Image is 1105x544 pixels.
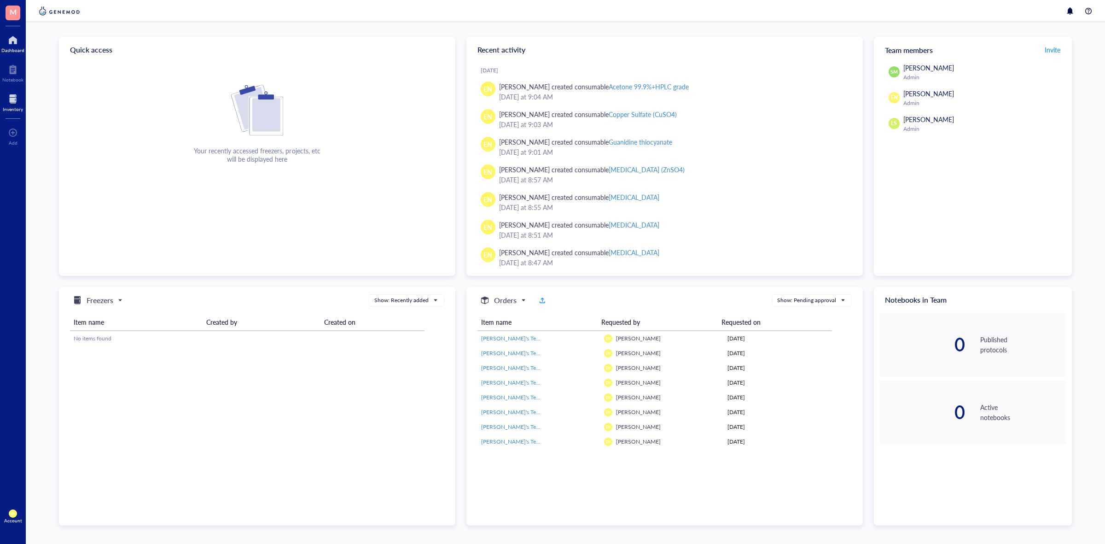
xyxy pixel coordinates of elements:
[203,314,321,331] th: Created by
[474,188,855,216] a: EN[PERSON_NAME] created consumable[MEDICAL_DATA][DATE] at 8:55 AM
[499,109,677,119] div: [PERSON_NAME] created consumable
[606,439,611,444] span: EN
[499,192,659,202] div: [PERSON_NAME] created consumable
[481,379,557,386] span: [PERSON_NAME]'s Test Item 2
[903,63,954,72] span: [PERSON_NAME]
[727,423,828,431] div: [DATE]
[499,257,848,268] div: [DATE] at 8:47 AM
[481,334,597,343] a: [PERSON_NAME]'s Test Item 2
[481,393,557,401] span: [PERSON_NAME]'s Test Item 2
[483,167,492,177] span: EN
[1044,42,1061,57] button: Invite
[609,248,659,257] div: [MEDICAL_DATA]
[2,77,23,82] div: Notebook
[609,137,672,146] div: Guanidine thiocyanate
[499,137,673,147] div: [PERSON_NAME] created consumable
[609,193,659,202] div: [MEDICAL_DATA]
[9,140,17,146] div: Add
[727,349,828,357] div: [DATE]
[481,379,597,387] a: [PERSON_NAME]'s Test Item 2
[4,518,22,523] div: Account
[777,296,836,304] div: Show: Pending approval
[499,230,848,240] div: [DATE] at 8:51 AM
[481,393,597,402] a: [PERSON_NAME]'s Test Item 2
[499,164,685,175] div: [PERSON_NAME] created consumable
[606,380,611,385] span: EN
[481,349,557,357] span: [PERSON_NAME]'s Test Item 2
[616,393,661,401] span: [PERSON_NAME]
[1,47,24,53] div: Dashboard
[3,106,23,112] div: Inventory
[891,119,897,128] span: LS
[483,139,492,149] span: EN
[466,37,863,63] div: Recent activity
[481,438,557,445] span: [PERSON_NAME]'s Test Item 2
[609,82,689,91] div: Acetone 99.9%+HPLC grade
[10,6,17,18] span: M
[879,403,965,421] div: 0
[474,244,855,271] a: EN[PERSON_NAME] created consumable[MEDICAL_DATA][DATE] at 8:47 AM
[499,247,659,257] div: [PERSON_NAME] created consumable
[374,296,429,304] div: Show: Recently added
[609,220,659,229] div: [MEDICAL_DATA]
[481,423,557,431] span: [PERSON_NAME]'s Test Item 2
[494,295,517,306] h5: Orders
[903,99,1063,107] div: Admin
[903,74,1063,81] div: Admin
[483,84,492,94] span: EN
[70,314,203,331] th: Item name
[481,334,557,342] span: [PERSON_NAME]'s Test Item 2
[1,33,24,53] a: Dashboard
[616,364,661,372] span: [PERSON_NAME]
[37,6,82,17] img: genemod-logo
[616,379,661,386] span: [PERSON_NAME]
[606,410,611,414] span: EN
[483,194,492,205] span: EN
[609,110,677,119] div: Copper Sulfate (CuSO4)
[606,336,611,340] span: EN
[59,37,455,63] div: Quick access
[74,334,421,343] div: No items found
[499,147,848,157] div: [DATE] at 9:01 AM
[474,78,855,105] a: EN[PERSON_NAME] created consumableAcetone 99.9%+HPLC grade[DATE] at 9:04 AM
[606,366,611,370] span: EN
[727,438,828,446] div: [DATE]
[481,67,855,74] div: [DATE]
[606,395,611,399] span: EN
[616,423,661,431] span: [PERSON_NAME]
[903,115,954,124] span: [PERSON_NAME]
[718,314,823,331] th: Requested on
[481,364,597,372] a: [PERSON_NAME]'s Test Item 2
[606,425,611,429] span: EN
[727,379,828,387] div: [DATE]
[727,364,828,372] div: [DATE]
[890,94,898,102] span: EN
[980,402,1066,422] div: Active notebooks
[1045,45,1060,54] span: Invite
[481,364,557,372] span: [PERSON_NAME]'s Test Item 2
[980,334,1066,355] div: Published protocols
[231,85,283,135] img: Cf+DiIyRRx+BTSbnYhsZzE9to3+AfuhVxcka4spAAAAAElFTkSuQmCC
[474,161,855,188] a: EN[PERSON_NAME] created consumable[MEDICAL_DATA] (ZnSO4)[DATE] at 8:57 AM
[903,125,1063,133] div: Admin
[606,351,611,355] span: EN
[616,349,661,357] span: [PERSON_NAME]
[499,82,689,92] div: [PERSON_NAME] created consumable
[616,408,661,416] span: [PERSON_NAME]
[477,314,598,331] th: Item name
[903,89,954,98] span: [PERSON_NAME]
[499,202,848,212] div: [DATE] at 8:55 AM
[727,408,828,416] div: [DATE]
[11,511,16,515] span: EN
[474,105,855,133] a: EN[PERSON_NAME] created consumableCopper Sulfate (CuSO4)[DATE] at 9:03 AM
[879,335,965,354] div: 0
[481,408,597,416] a: [PERSON_NAME]'s Test Item 2
[481,438,597,446] a: [PERSON_NAME]'s Test Item 2
[2,62,23,82] a: Notebook
[194,146,320,163] div: Your recently accessed freezers, projects, etc will be displayed here
[499,220,659,230] div: [PERSON_NAME] created consumable
[727,334,828,343] div: [DATE]
[616,438,661,445] span: [PERSON_NAME]
[499,119,848,129] div: [DATE] at 9:03 AM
